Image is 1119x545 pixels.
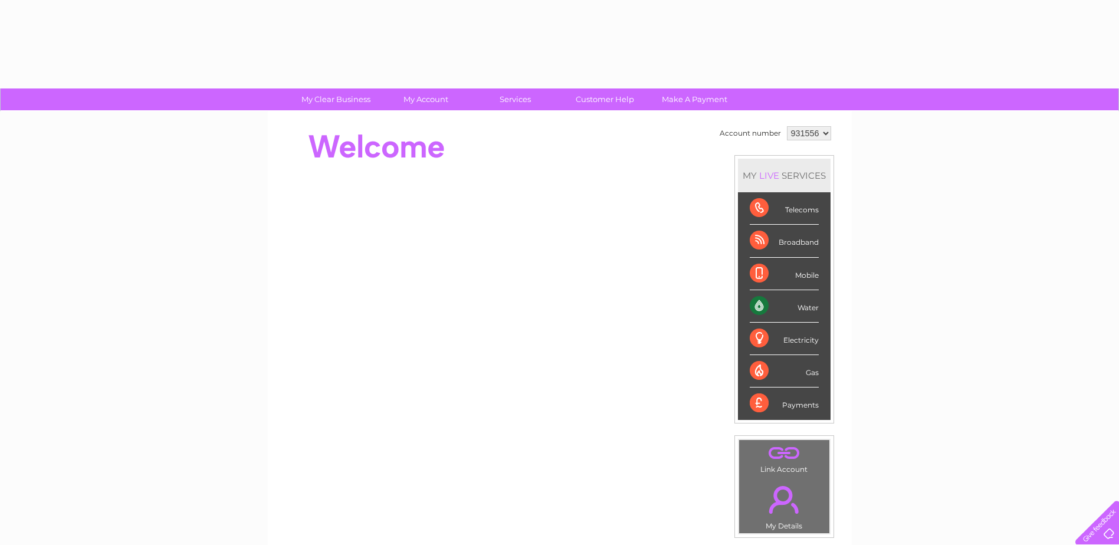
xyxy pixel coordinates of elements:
[750,258,819,290] div: Mobile
[742,479,826,520] a: .
[556,88,654,110] a: Customer Help
[750,388,819,419] div: Payments
[750,192,819,225] div: Telecoms
[646,88,743,110] a: Make A Payment
[739,476,830,534] td: My Details
[739,439,830,477] td: Link Account
[750,225,819,257] div: Broadband
[287,88,385,110] a: My Clear Business
[750,290,819,323] div: Water
[717,123,784,143] td: Account number
[742,443,826,464] a: .
[750,355,819,388] div: Gas
[738,159,831,192] div: MY SERVICES
[377,88,474,110] a: My Account
[757,170,782,181] div: LIVE
[467,88,564,110] a: Services
[750,323,819,355] div: Electricity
